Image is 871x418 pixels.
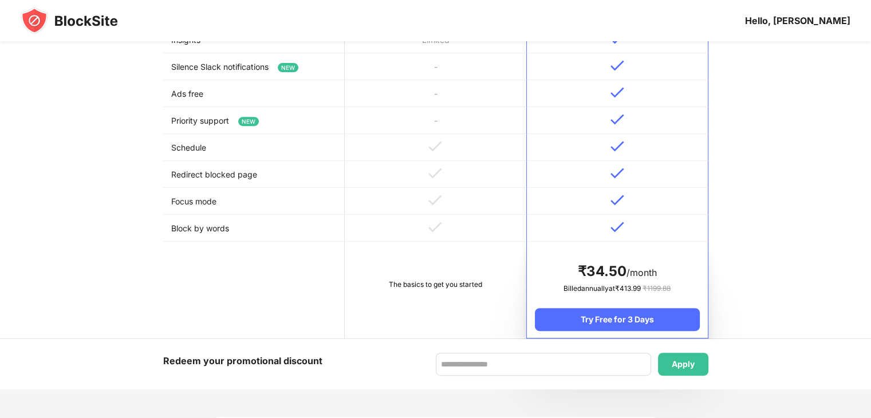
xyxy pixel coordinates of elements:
img: v-blue.svg [610,141,624,152]
td: Block by words [163,215,345,242]
img: v-blue.svg [610,114,624,125]
td: - [345,107,526,134]
img: v-blue.svg [610,168,624,179]
span: NEW [238,117,259,126]
td: - [345,53,526,80]
img: v-grey.svg [428,168,442,179]
img: v-grey.svg [428,141,442,152]
span: NEW [278,63,298,72]
div: Try Free for 3 Days [535,308,699,331]
span: ₹ 1199.88 [643,284,671,293]
img: v-grey.svg [428,222,442,232]
td: - [345,80,526,107]
div: Redeem your promotional discount [163,353,322,369]
img: v-blue.svg [610,195,624,206]
td: Ads free [163,80,345,107]
img: v-blue.svg [610,60,624,71]
img: v-blue.svg [610,87,624,98]
div: The basics to get you started [353,279,518,290]
td: Redirect blocked page [163,161,345,188]
div: Apply [672,360,695,369]
td: Schedule [163,134,345,161]
div: /month [535,262,699,281]
span: ₹ 34.50 [578,263,626,279]
td: Focus mode [163,188,345,215]
div: Hello, [PERSON_NAME] [745,15,850,26]
div: Billed annually at ₹ 413.99 [535,283,699,294]
td: Silence Slack notifications [163,53,345,80]
td: Priority support [163,107,345,134]
img: v-grey.svg [428,195,442,206]
img: v-blue.svg [610,222,624,232]
img: blocksite-icon-black.svg [21,7,118,34]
